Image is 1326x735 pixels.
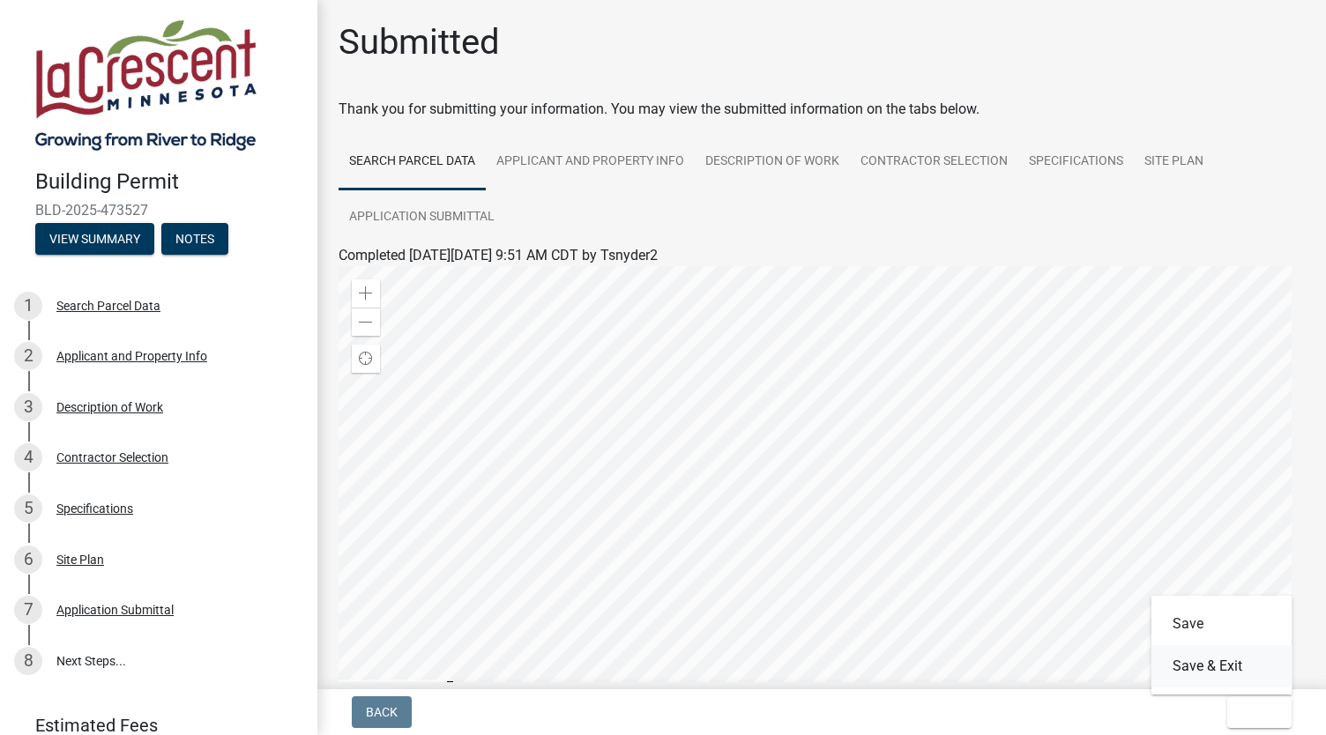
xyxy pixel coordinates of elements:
[56,553,104,566] div: Site Plan
[352,696,412,728] button: Back
[352,308,380,336] div: Zoom out
[352,279,380,308] div: Zoom in
[56,451,168,464] div: Contractor Selection
[56,502,133,515] div: Specifications
[14,546,42,574] div: 6
[161,233,228,247] wm-modal-confirm: Notes
[35,19,257,151] img: City of La Crescent, Minnesota
[339,247,658,264] span: Completed [DATE][DATE] 9:51 AM CDT by Tsnyder2
[161,223,228,255] button: Notes
[35,202,282,219] span: BLD-2025-473527
[1134,134,1214,190] a: Site Plan
[352,345,380,373] div: Find my location
[1227,696,1292,728] button: Exit
[1151,603,1292,645] button: Save
[14,292,42,320] div: 1
[35,223,154,255] button: View Summary
[339,99,1305,120] div: Thank you for submitting your information. You may view the submitted information on the tabs below.
[56,604,174,616] div: Application Submittal
[14,443,42,471] div: 4
[56,401,163,413] div: Description of Work
[850,134,1018,190] a: Contractor Selection
[14,342,42,370] div: 2
[1241,705,1267,719] span: Exit
[14,647,42,675] div: 8
[14,393,42,421] div: 3
[56,300,160,312] div: Search Parcel Data
[366,705,398,719] span: Back
[339,21,500,63] h1: Submitted
[1151,645,1292,687] button: Save & Exit
[1151,596,1292,694] div: Exit
[56,350,207,362] div: Applicant and Property Info
[339,134,486,190] a: Search Parcel Data
[35,169,303,195] h4: Building Permit
[1018,134,1134,190] a: Specifications
[14,494,42,523] div: 5
[486,134,695,190] a: Applicant and Property Info
[35,233,154,247] wm-modal-confirm: Summary
[339,189,505,246] a: Application Submittal
[695,134,850,190] a: Description of Work
[14,596,42,624] div: 7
